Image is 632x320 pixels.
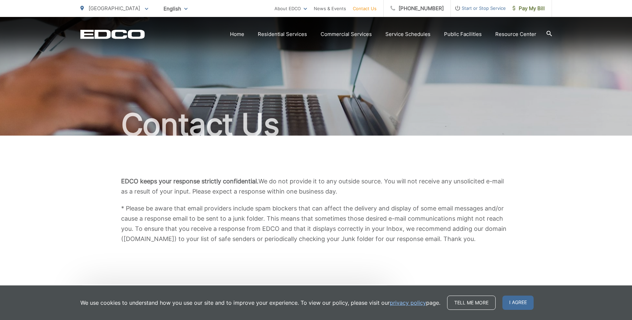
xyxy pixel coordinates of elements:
a: Home [230,30,244,38]
a: About EDCO [274,4,307,13]
a: Residential Services [258,30,307,38]
p: * Please be aware that email providers include spam blockers that can affect the delivery and dis... [121,203,511,244]
h3: Employment [406,285,552,293]
a: Contact Us [353,4,377,13]
a: EDCD logo. Return to the homepage. [80,29,145,39]
a: Tell me more [447,296,496,310]
a: Public Facilities [444,30,482,38]
a: privacy policy [390,299,426,307]
h1: Contact Us [80,108,552,142]
p: We use cookies to understand how you use our site and to improve your experience. To view our pol... [80,299,440,307]
span: Pay My Bill [513,4,545,13]
span: English [158,3,193,15]
a: Commercial Services [321,30,372,38]
a: Service Schedules [385,30,430,38]
span: [GEOGRAPHIC_DATA] [89,5,140,12]
a: News & Events [314,4,346,13]
b: EDCO keeps your response strictly confidential. [121,178,258,185]
a: Resource Center [495,30,536,38]
p: We do not provide it to any outside source. You will not receive any unsolicited e-mail as a resu... [121,176,511,197]
span: I agree [502,296,534,310]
